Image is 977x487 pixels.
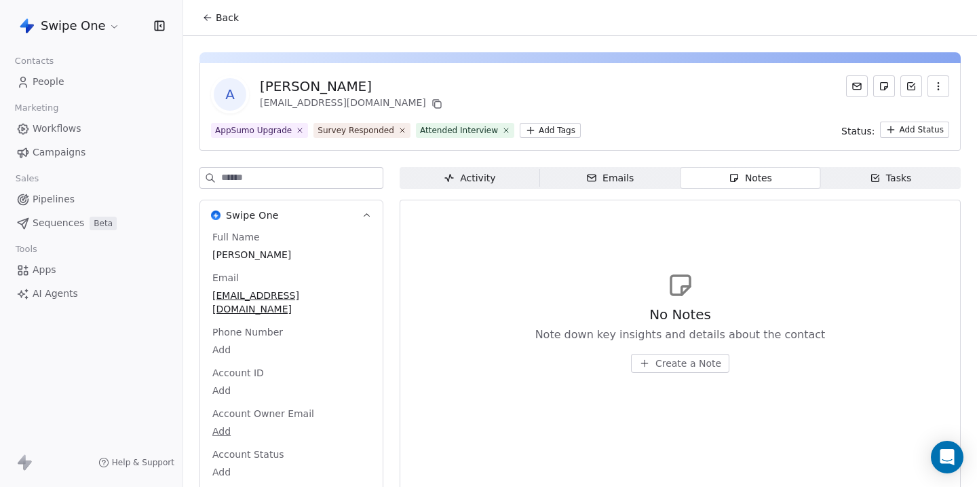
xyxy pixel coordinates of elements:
[260,96,445,112] div: [EMAIL_ADDRESS][DOMAIN_NAME]
[841,124,875,138] span: Status:
[98,457,174,468] a: Help & Support
[9,98,64,118] span: Marketing
[226,209,279,222] span: Swipe One
[586,171,634,185] div: Emails
[33,192,75,206] span: Pipelines
[870,171,912,185] div: Tasks
[212,465,370,479] span: Add
[41,17,106,35] span: Swipe One
[9,51,60,71] span: Contacts
[216,11,239,24] span: Back
[318,124,394,137] div: Survey Responded
[215,124,292,137] div: AppSumo Upgrade
[33,263,56,277] span: Apps
[210,366,267,380] span: Account ID
[33,287,78,301] span: AI Agents
[210,325,286,339] span: Phone Number
[33,122,81,136] span: Workflows
[520,123,581,138] button: Add Tags
[11,71,172,93] a: People
[444,171,495,185] div: Activity
[9,239,43,259] span: Tools
[11,212,172,234] a: SequencesBeta
[210,407,317,420] span: Account Owner Email
[210,448,287,461] span: Account Status
[212,343,370,357] span: Add
[880,122,949,138] button: Add Status
[33,145,85,160] span: Campaigns
[210,271,242,285] span: Email
[90,217,117,230] span: Beta
[211,211,221,220] img: Swipe One
[19,18,35,34] img: Swipe%20One%20Logo%201-1.svg
[212,248,370,261] span: [PERSON_NAME]
[212,425,370,438] span: Add
[11,188,172,211] a: Pipelines
[200,200,383,230] button: Swipe OneSwipe One
[260,77,445,96] div: [PERSON_NAME]
[11,141,172,164] a: Campaigns
[11,118,172,140] a: Workflows
[194,5,247,30] button: Back
[11,283,172,305] a: AI Agents
[11,259,172,281] a: Apps
[33,75,64,89] span: People
[112,457,174,468] span: Help & Support
[655,357,721,370] span: Create a Note
[631,354,729,373] button: Create a Note
[16,14,123,37] button: Swipe One
[214,78,246,111] span: A
[210,230,263,244] span: Full Name
[9,168,45,189] span: Sales
[212,384,370,397] span: Add
[931,441,963,473] div: Open Intercom Messenger
[212,289,370,316] span: [EMAIL_ADDRESS][DOMAIN_NAME]
[535,327,826,343] span: Note down key insights and details about the contact
[649,305,711,324] span: No Notes
[33,216,84,230] span: Sequences
[420,124,498,137] div: Attended Interview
